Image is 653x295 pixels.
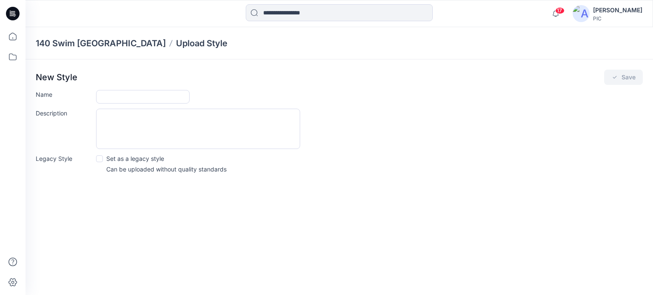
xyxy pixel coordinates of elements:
[573,5,590,22] img: avatar
[106,165,227,174] p: Can be uploaded without quality standards
[36,37,166,49] a: 140 Swim [GEOGRAPHIC_DATA]
[36,90,91,99] label: Name
[36,109,91,118] label: Description
[106,154,164,163] p: Set as a legacy style
[593,5,642,15] div: [PERSON_NAME]
[36,154,91,163] label: Legacy Style
[555,7,565,14] span: 17
[36,72,77,82] p: New Style
[593,15,642,22] div: PIC
[176,37,227,49] p: Upload Style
